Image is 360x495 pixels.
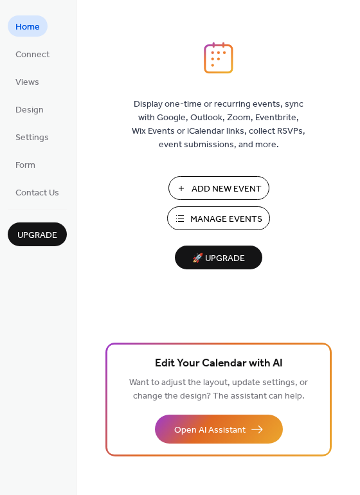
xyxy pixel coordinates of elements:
[15,21,40,34] span: Home
[15,159,35,172] span: Form
[8,222,67,246] button: Upgrade
[155,355,283,373] span: Edit Your Calendar with AI
[15,48,50,62] span: Connect
[192,183,262,196] span: Add New Event
[8,43,57,64] a: Connect
[129,374,308,405] span: Want to adjust the layout, update settings, or change the design? The assistant can help.
[17,229,57,242] span: Upgrade
[174,424,246,437] span: Open AI Assistant
[8,98,51,120] a: Design
[15,131,49,145] span: Settings
[15,76,39,89] span: Views
[168,176,269,200] button: Add New Event
[8,15,48,37] a: Home
[15,186,59,200] span: Contact Us
[15,104,44,117] span: Design
[167,206,270,230] button: Manage Events
[175,246,262,269] button: 🚀 Upgrade
[8,154,43,175] a: Form
[132,98,305,152] span: Display one-time or recurring events, sync with Google, Outlook, Zoom, Eventbrite, Wix Events or ...
[8,181,67,203] a: Contact Us
[204,42,233,74] img: logo_icon.svg
[183,250,255,267] span: 🚀 Upgrade
[190,213,262,226] span: Manage Events
[155,415,283,444] button: Open AI Assistant
[8,126,57,147] a: Settings
[8,71,47,92] a: Views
